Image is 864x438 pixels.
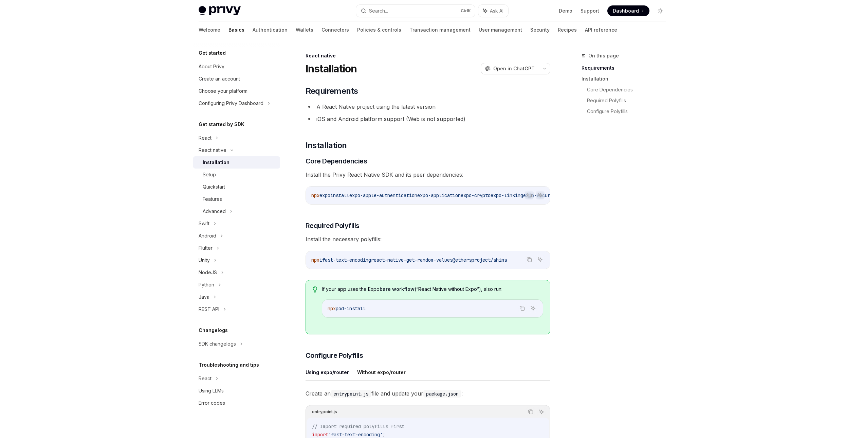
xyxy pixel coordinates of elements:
[193,181,280,193] a: Quickstart
[306,114,550,124] li: iOS and Android platform support (Web is not supported)
[582,73,671,84] a: Installation
[313,286,317,293] svg: Tip
[199,232,216,240] div: Android
[493,65,535,72] span: Open in ChatGPT
[312,432,328,438] span: import
[199,281,214,289] div: Python
[203,183,225,191] div: Quickstart
[530,22,550,38] a: Security
[199,75,240,83] div: Create an account
[199,293,209,301] div: Java
[199,134,212,142] div: React
[306,351,363,360] span: Configure Polyfills
[193,85,280,97] a: Choose your platform
[193,193,280,205] a: Features
[296,22,313,38] a: Wallets
[322,286,543,293] span: If your app uses the Expo (“React Native without Expo”), also run:
[537,407,546,416] button: Ask AI
[357,364,406,380] button: Without expo/router
[423,390,461,398] code: package.json
[306,156,367,166] span: Core Dependencies
[199,387,224,395] div: Using LLMs
[306,221,360,230] span: Required Polyfills
[312,407,337,416] div: entrypoint.js
[330,192,349,198] span: install
[529,304,537,313] button: Ask AI
[331,390,371,398] code: entrypoint.js
[199,361,259,369] h5: Troubleshooting and tips
[203,207,226,215] div: Advanced
[525,255,534,264] button: Copy the contents from the code block
[518,304,527,313] button: Copy the contents from the code block
[559,7,572,14] a: Demo
[199,326,228,334] h5: Changelogs
[193,385,280,397] a: Using LLMs
[203,195,222,203] div: Features
[409,22,471,38] a: Transaction management
[371,257,453,263] span: react-native-get-random-values
[613,7,639,14] span: Dashboard
[349,192,417,198] span: expo-apple-authentication
[199,99,263,107] div: Configuring Privy Dashboard
[417,192,461,198] span: expo-application
[306,86,358,97] span: Requirements
[587,106,671,117] a: Configure Polyfills
[558,22,577,38] a: Recipes
[203,171,216,179] div: Setup
[369,7,388,15] div: Search...
[193,60,280,73] a: About Privy
[380,286,415,292] a: bare workflow
[199,244,213,252] div: Flutter
[306,140,347,151] span: Installation
[306,389,550,398] span: Create an file and update your :
[193,73,280,85] a: Create an account
[199,6,241,16] img: light logo
[336,305,366,312] span: pod-install
[481,63,539,74] button: Open in ChatGPT
[199,22,220,38] a: Welcome
[453,257,507,263] span: @ethersproject/shims
[199,87,247,95] div: Choose your platform
[607,5,649,16] a: Dashboard
[306,63,357,75] h1: Installation
[587,95,671,106] a: Required Polyfills
[478,5,508,17] button: Ask AI
[199,340,236,348] div: SDK changelogs
[199,49,226,57] h5: Get started
[490,7,503,14] span: Ask AI
[253,22,288,38] a: Authentication
[491,192,523,198] span: expo-linking
[193,397,280,409] a: Error codes
[525,191,534,199] button: Copy the contents from the code block
[199,256,210,264] div: Unity
[199,120,244,128] h5: Get started by SDK
[322,257,371,263] span: fast-text-encoding
[479,22,522,38] a: User management
[199,399,225,407] div: Error codes
[357,22,401,38] a: Policies & controls
[312,423,404,430] span: // Import required polyfills first
[199,220,209,228] div: Swift
[328,432,383,438] span: 'fast-text-encoding'
[536,255,545,264] button: Ask AI
[655,5,666,16] button: Toggle dark mode
[306,234,550,244] span: Install the necessary polyfills:
[581,7,599,14] a: Support
[199,305,219,313] div: REST API
[356,5,475,17] button: Search...CtrlK
[319,257,322,263] span: i
[523,192,569,198] span: expo-secure-store
[199,374,212,383] div: React
[587,84,671,95] a: Core Dependencies
[306,102,550,111] li: A React Native project using the latest version
[311,192,319,198] span: npx
[526,407,535,416] button: Copy the contents from the code block
[585,22,617,38] a: API reference
[199,268,217,277] div: NodeJS
[199,63,224,71] div: About Privy
[588,52,619,60] span: On this page
[461,8,471,14] span: Ctrl K
[383,432,385,438] span: ;
[536,191,545,199] button: Ask AI
[193,156,280,169] a: Installation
